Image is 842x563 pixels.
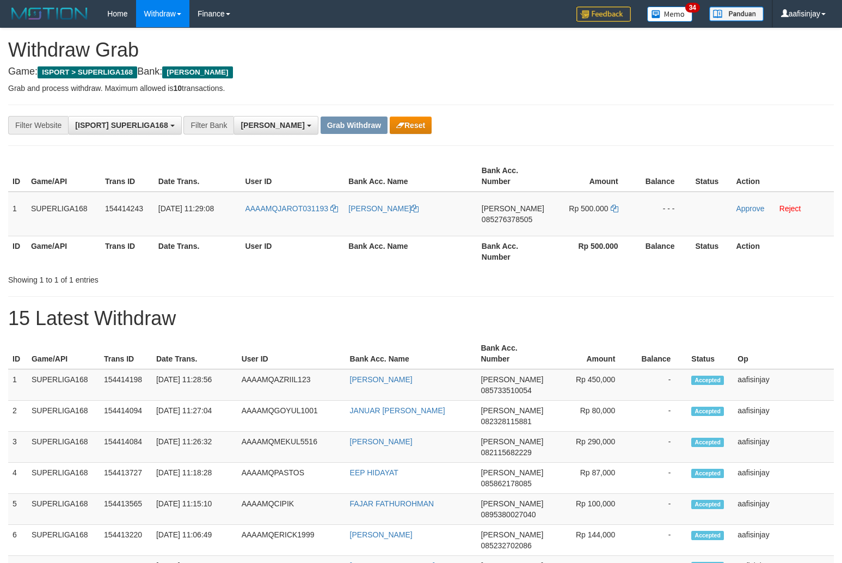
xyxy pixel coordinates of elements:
[548,432,632,463] td: Rp 290,000
[27,525,100,556] td: SUPERLIGA168
[101,236,154,267] th: Trans ID
[68,116,181,134] button: [ISPORT] SUPERLIGA168
[8,401,27,432] td: 2
[233,116,318,134] button: [PERSON_NAME]
[476,338,548,369] th: Bank Acc. Number
[611,204,618,213] a: Copy 500000 to clipboard
[647,7,693,22] img: Button%20Memo.svg
[8,39,834,61] h1: Withdraw Grab
[183,116,233,134] div: Filter Bank
[685,3,700,13] span: 34
[8,463,27,494] td: 4
[481,530,543,539] span: [PERSON_NAME]
[162,66,232,78] span: [PERSON_NAME]
[237,463,346,494] td: AAAAMQPASTOS
[346,338,477,369] th: Bank Acc. Name
[27,236,101,267] th: Game/API
[691,500,724,509] span: Accepted
[691,531,724,540] span: Accepted
[548,463,632,494] td: Rp 87,000
[321,117,388,134] button: Grab Withdraw
[241,121,304,130] span: [PERSON_NAME]
[100,401,152,432] td: 154414094
[348,204,419,213] a: [PERSON_NAME]
[27,161,101,192] th: Game/API
[631,401,687,432] td: -
[27,401,100,432] td: SUPERLIGA168
[733,369,834,401] td: aafisinjay
[631,369,687,401] td: -
[237,338,346,369] th: User ID
[100,494,152,525] td: 154413565
[8,308,834,329] h1: 15 Latest Withdraw
[158,204,214,213] span: [DATE] 11:29:08
[100,369,152,401] td: 154414198
[27,192,101,236] td: SUPERLIGA168
[631,525,687,556] td: -
[481,448,531,457] span: Copy 082115682229 to clipboard
[105,204,143,213] span: 154414243
[687,338,733,369] th: Status
[152,369,237,401] td: [DATE] 11:28:56
[691,438,724,447] span: Accepted
[8,66,834,77] h4: Game: Bank:
[548,494,632,525] td: Rp 100,000
[733,525,834,556] td: aafisinjay
[8,116,68,134] div: Filter Website
[245,204,328,213] span: AAAAMQJAROT031193
[548,338,632,369] th: Amount
[75,121,168,130] span: [ISPORT] SUPERLIGA168
[152,401,237,432] td: [DATE] 11:27:04
[8,432,27,463] td: 3
[548,525,632,556] td: Rp 144,000
[481,479,531,488] span: Copy 085862178085 to clipboard
[709,7,764,21] img: panduan.png
[8,236,27,267] th: ID
[481,437,543,446] span: [PERSON_NAME]
[477,236,549,267] th: Bank Acc. Number
[237,369,346,401] td: AAAAMQAZRIIL123
[152,338,237,369] th: Date Trans.
[8,83,834,94] p: Grab and process withdraw. Maximum allowed is transactions.
[8,369,27,401] td: 1
[631,432,687,463] td: -
[154,161,241,192] th: Date Trans.
[635,161,691,192] th: Balance
[173,84,182,93] strong: 10
[481,499,543,508] span: [PERSON_NAME]
[8,338,27,369] th: ID
[8,161,27,192] th: ID
[481,541,531,550] span: Copy 085232702086 to clipboard
[482,204,544,213] span: [PERSON_NAME]
[691,469,724,478] span: Accepted
[481,510,536,519] span: Copy 0895380027040 to clipboard
[237,494,346,525] td: AAAAMQCIPIK
[344,236,477,267] th: Bank Acc. Name
[154,236,241,267] th: Date Trans.
[631,463,687,494] td: -
[241,236,344,267] th: User ID
[733,494,834,525] td: aafisinjay
[100,338,152,369] th: Trans ID
[152,432,237,463] td: [DATE] 11:26:32
[569,204,608,213] span: Rp 500.000
[8,270,343,285] div: Showing 1 to 1 of 1 entries
[8,525,27,556] td: 6
[152,525,237,556] td: [DATE] 11:06:49
[481,417,531,426] span: Copy 082328115881 to clipboard
[631,494,687,525] td: -
[482,215,532,224] span: Copy 085276378505 to clipboard
[549,161,635,192] th: Amount
[733,338,834,369] th: Op
[100,432,152,463] td: 154414084
[691,376,724,385] span: Accepted
[691,236,732,267] th: Status
[350,530,413,539] a: [PERSON_NAME]
[152,494,237,525] td: [DATE] 11:15:10
[237,401,346,432] td: AAAAMQGOYUL1001
[350,468,398,477] a: EEP HIDAYAT
[27,494,100,525] td: SUPERLIGA168
[635,236,691,267] th: Balance
[481,406,543,415] span: [PERSON_NAME]
[732,236,834,267] th: Action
